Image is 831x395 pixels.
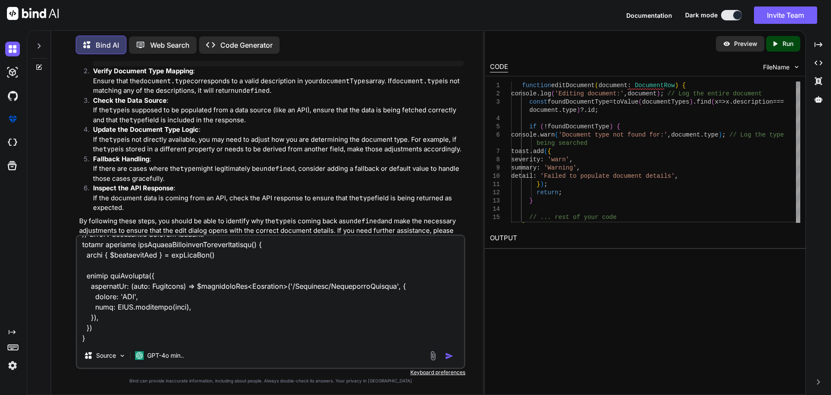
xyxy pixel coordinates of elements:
span: : [540,156,544,163]
span: ) [689,98,692,105]
span: , [577,164,580,171]
span: warn [540,131,555,138]
code: type [109,106,125,114]
img: cloudideIcon [5,135,20,150]
div: 8 [490,156,500,164]
div: 1 [490,82,500,90]
span: editDocument [551,82,595,89]
code: document.type [392,77,443,85]
span: foundDocumentType [548,123,609,130]
span: documentTypes [642,98,689,105]
code: document.type [140,77,190,85]
p: Web Search [150,40,190,50]
div: CODE [490,62,508,72]
span: ( [638,98,642,105]
span: : [536,164,540,171]
span: ( [554,131,558,138]
span: : [533,173,536,180]
div: 3 [490,98,500,106]
span: , [569,156,573,163]
span: id [587,107,595,114]
span: x [715,98,718,105]
strong: Inspect the API Response [93,184,174,192]
span: document [628,90,657,97]
textarea: lo ipsumdo sita con adi elit sed doeiusmodTemp inci ut lab etdolor M:\aliq\Enimad.Mini.Veniamqu.N... [77,236,464,343]
span: . [693,98,696,105]
span: detail [511,173,533,180]
strong: Update the Document Type Logic [93,125,199,134]
div: 9 [490,164,500,172]
span: : [628,82,631,89]
div: 10 [490,172,500,180]
div: 16 [490,222,500,230]
img: darkAi-studio [5,65,20,80]
span: 'Warning' [544,164,577,171]
span: ) [675,82,678,89]
span: . [558,107,562,114]
code: type [109,135,125,144]
span: , [667,131,671,138]
p: Bind can provide inaccurate information, including about people. Always double-check its answers.... [76,378,465,384]
span: ( [544,148,547,155]
span: type [562,107,577,114]
span: log [540,90,551,97]
img: Bind AI [7,7,59,20]
span: . [536,90,540,97]
span: 'Editing document:' [554,90,624,97]
span: add [533,148,544,155]
img: githubDark [5,88,20,103]
span: . [536,131,540,138]
span: // ... rest of your code [529,214,617,221]
span: function [522,82,551,89]
p: Source [96,351,116,360]
span: DocumentRow [635,82,674,89]
span: ! [544,123,547,130]
span: document [598,82,627,89]
p: : If the document data is coming from an API, check the API response to ensure that the field is ... [93,183,464,213]
span: . [729,98,733,105]
div: 13 [490,197,500,205]
p: GPT-4o min.. [147,351,184,360]
span: console [511,131,537,138]
p: : If there are cases where the might legitimately be , consider adding a fallback or default valu... [93,154,464,184]
span: ) [577,107,580,114]
img: Pick Models [119,352,126,359]
img: premium [5,112,20,127]
button: Invite Team [754,7,817,24]
span: } [529,197,533,204]
code: undefined [260,164,295,173]
div: 7 [490,147,500,156]
img: chevron down [793,63,800,71]
span: FileName [763,63,789,72]
span: } [536,181,540,188]
p: Code Generator [220,40,273,50]
p: Run [783,39,793,48]
span: ( [540,123,544,130]
span: ; [660,90,664,97]
span: ?. [580,107,587,114]
strong: Verify Document Type Mapping [93,67,193,75]
span: being searched [536,140,587,147]
span: Dark mode [685,11,718,20]
span: { [616,123,620,130]
img: preview [723,40,731,48]
span: . [529,148,533,155]
strong: Check the Data Source [93,96,167,104]
span: const [529,98,548,105]
p: Preview [734,39,757,48]
img: settings [5,358,20,373]
span: if [529,123,537,130]
span: } [522,222,525,229]
span: severity [511,156,540,163]
img: GPT-4o mini [135,351,144,360]
div: 5 [490,123,500,131]
span: summary [511,164,537,171]
span: ; [722,131,725,138]
span: ; [595,107,598,114]
img: icon [445,352,454,360]
span: ; [544,181,547,188]
button: Documentation [626,11,672,20]
strong: Fallback Handling [93,155,149,163]
span: . [700,131,704,138]
span: 'Failed to populate document details' [540,173,675,180]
